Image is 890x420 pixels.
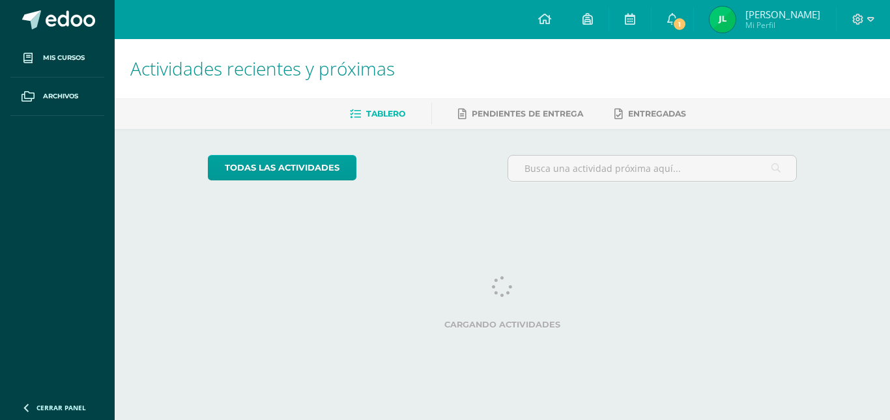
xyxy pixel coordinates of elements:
[208,155,356,180] a: todas las Actividades
[710,7,736,33] img: 6233c4221bbb19576ca63f4330107800.png
[43,53,85,63] span: Mis cursos
[10,39,104,77] a: Mis cursos
[350,104,405,124] a: Tablero
[43,91,78,102] span: Archivos
[628,109,686,119] span: Entregadas
[36,403,86,412] span: Cerrar panel
[130,56,395,81] span: Actividades recientes y próximas
[10,77,104,116] a: Archivos
[458,104,583,124] a: Pendientes de entrega
[745,20,820,31] span: Mi Perfil
[614,104,686,124] a: Entregadas
[745,8,820,21] span: [PERSON_NAME]
[472,109,583,119] span: Pendientes de entrega
[672,17,687,31] span: 1
[366,109,405,119] span: Tablero
[208,320,797,329] label: Cargando actividades
[508,156,797,181] input: Busca una actividad próxima aquí...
